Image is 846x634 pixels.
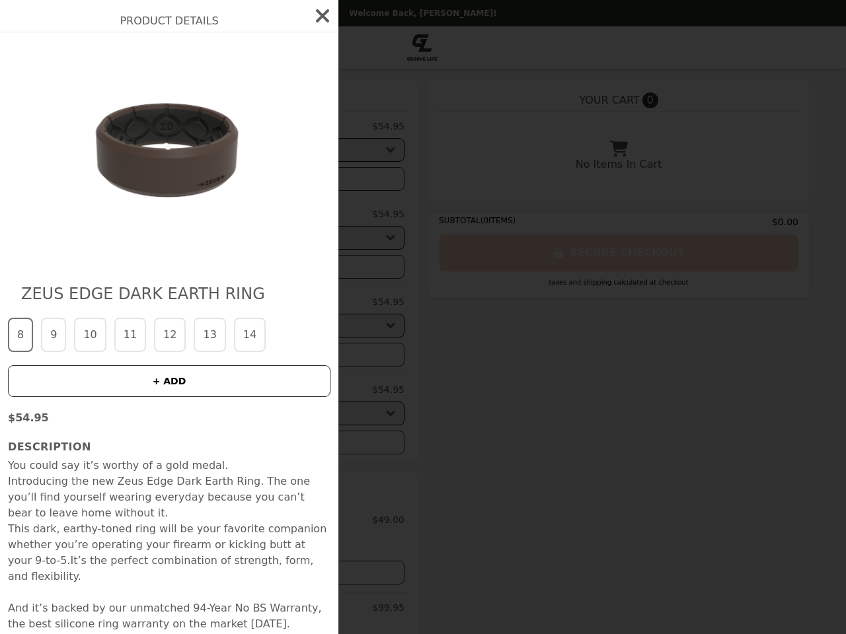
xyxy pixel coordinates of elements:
[8,318,33,352] button: 8
[8,522,327,567] span: This dark, earthy-toned ring will be your favorite companion whether you’re operating your firear...
[8,410,330,426] p: $54.95
[8,439,330,455] h3: Description
[8,554,313,582] span: It’s the perfect combination of strength, form, and flexibility.
[8,365,330,397] button: + ADD
[41,318,66,352] button: 9
[194,318,225,352] button: 13
[114,318,146,352] button: 11
[8,459,228,472] span: You could say it’s worthy of a gold medal.
[8,602,322,630] span: And it’s backed by our unmatched 94-Year No BS Warranty, the best silicone ring warranty on the m...
[21,283,317,304] h2: Zeus Edge Dark Earth Ring
[154,318,186,352] button: 12
[48,46,290,257] img: 8
[8,475,310,519] span: Introducing the new Zeus Edge Dark Earth Ring. The one you’ll find yourself wearing everyday beca...
[74,318,106,352] button: 10
[234,318,266,352] button: 14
